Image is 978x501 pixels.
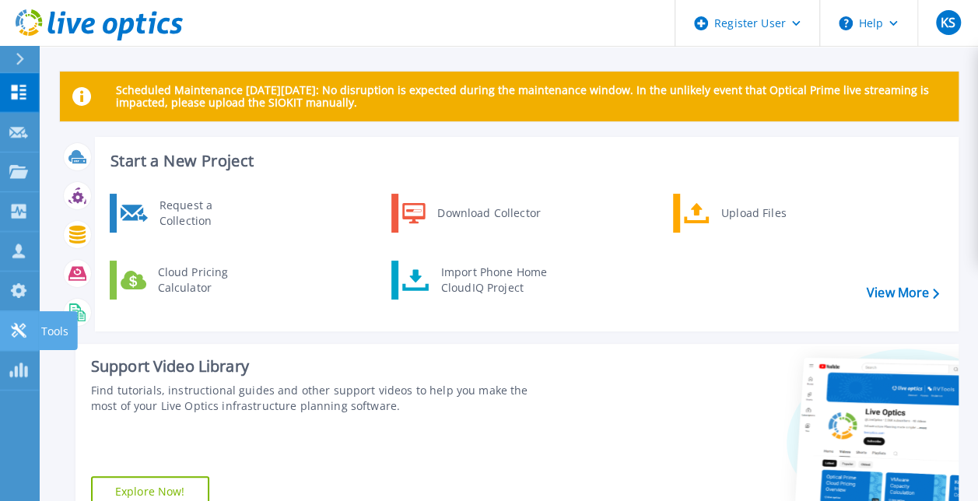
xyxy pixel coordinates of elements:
[91,356,550,377] div: Support Video Library
[110,152,938,170] h3: Start a New Project
[116,84,946,109] p: Scheduled Maintenance [DATE][DATE]: No disruption is expected during the maintenance window. In t...
[391,194,551,233] a: Download Collector
[150,265,265,296] div: Cloud Pricing Calculator
[110,261,269,300] a: Cloud Pricing Calculator
[110,194,269,233] a: Request a Collection
[41,311,68,352] p: Tools
[91,383,550,414] div: Find tutorials, instructional guides and other support videos to help you make the most of your L...
[673,194,833,233] a: Upload Files
[429,198,547,229] div: Download Collector
[152,198,265,229] div: Request a Collection
[433,265,555,296] div: Import Phone Home CloudIQ Project
[867,286,939,300] a: View More
[941,16,955,29] span: KS
[713,198,829,229] div: Upload Files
